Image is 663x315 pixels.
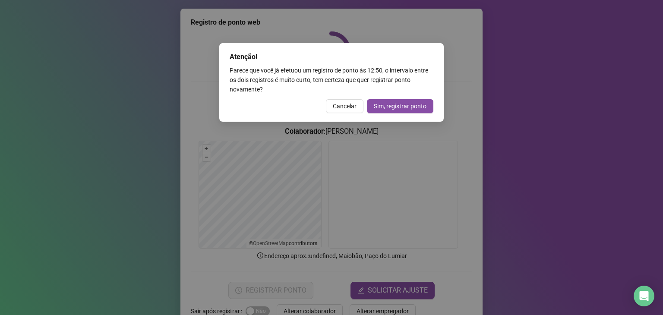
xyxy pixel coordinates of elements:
span: Cancelar [333,101,357,111]
button: Sim, registrar ponto [367,99,433,113]
div: Parece que você já efetuou um registro de ponto às 12:50 , o intervalo entre os dois registros é ... [230,66,433,94]
span: Sim, registrar ponto [374,101,426,111]
button: Cancelar [326,99,363,113]
div: Atenção! [230,52,433,62]
div: Open Intercom Messenger [634,286,654,306]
